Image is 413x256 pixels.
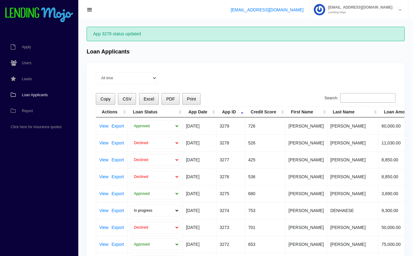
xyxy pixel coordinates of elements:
td: 425 [245,151,285,168]
td: 726 [245,117,285,134]
a: View [99,225,108,230]
span: Copy [100,96,111,101]
td: 3274 [216,202,245,219]
td: [DATE] [183,168,216,185]
input: Search: [340,93,395,103]
td: 701 [245,219,285,236]
a: View [99,124,108,128]
label: Search: [325,93,395,103]
a: View [99,158,108,162]
td: [PERSON_NAME] [286,219,327,236]
td: [DATE] [183,134,216,151]
span: Leads [22,77,32,81]
span: PDF [166,96,175,101]
a: Export [111,141,124,145]
td: 3275 [216,185,245,202]
td: [PERSON_NAME] [286,151,327,168]
th: Actions: activate to sort column ascending [96,107,127,117]
a: [EMAIL_ADDRESS][DOMAIN_NAME] [231,7,303,12]
span: Apply [22,45,31,49]
td: [DATE] [183,236,216,253]
td: 3276 [216,168,245,185]
span: Print [187,96,196,101]
div: App 3279 status updated [87,27,405,41]
a: View [99,191,108,196]
h4: Loan Applicants [87,49,130,55]
th: App Date: activate to sort column ascending [183,107,216,117]
td: 536 [245,168,285,185]
td: [PERSON_NAME] [327,168,379,185]
td: [DATE] [183,202,216,219]
th: Loan Status: activate to sort column ascending [127,107,183,117]
td: [DATE] [183,151,216,168]
td: 3277 [216,151,245,168]
td: [PERSON_NAME] [286,168,327,185]
td: [PERSON_NAME] [286,117,327,134]
td: [PERSON_NAME] [327,117,379,134]
span: Excel [144,96,154,101]
td: [PERSON_NAME] [286,202,327,219]
td: [PERSON_NAME] [327,219,379,236]
th: First Name: activate to sort column ascending [286,107,327,117]
th: Credit Score: activate to sort column ascending [245,107,285,117]
button: PDF [162,93,179,105]
td: 526 [245,134,285,151]
td: [PERSON_NAME] [327,151,379,168]
a: Export [111,225,124,230]
td: 3278 [216,134,245,151]
td: [PERSON_NAME] [327,185,379,202]
span: Users [22,61,31,65]
td: 680 [245,185,285,202]
button: CSV [118,93,136,105]
a: Export [111,208,124,213]
button: Print [182,93,201,105]
button: Copy [96,93,115,105]
td: [DATE] [183,219,216,236]
td: [DATE] [183,117,216,134]
span: Click here for insurance quotes [11,125,61,129]
td: [PERSON_NAME] [327,236,379,253]
img: logo-small.png [5,7,74,23]
td: 653 [245,236,285,253]
button: Excel [139,93,159,105]
small: Lending Mojo [325,11,392,14]
td: [PERSON_NAME] [327,134,379,151]
td: 753 [245,202,285,219]
a: Export [111,175,124,179]
span: Loan Applicants [22,93,48,97]
a: Export [111,124,124,128]
a: View [99,208,108,213]
td: 3272 [216,236,245,253]
td: [PERSON_NAME] [286,134,327,151]
th: Last Name: activate to sort column ascending [327,107,379,117]
a: Export [111,242,124,246]
span: Report [22,109,33,113]
a: Export [111,158,124,162]
td: DENHAESE [327,202,379,219]
a: View [99,242,108,246]
img: Profile image [314,4,325,15]
a: View [99,141,108,145]
th: App ID: activate to sort column ascending [216,107,245,117]
td: [PERSON_NAME] [286,185,327,202]
td: 3279 [216,117,245,134]
td: [PERSON_NAME] [286,236,327,253]
span: [EMAIL_ADDRESS][DOMAIN_NAME] [325,6,392,9]
a: Export [111,191,124,196]
span: CSV [123,96,131,101]
td: 3273 [216,219,245,236]
td: [DATE] [183,185,216,202]
a: View [99,175,108,179]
